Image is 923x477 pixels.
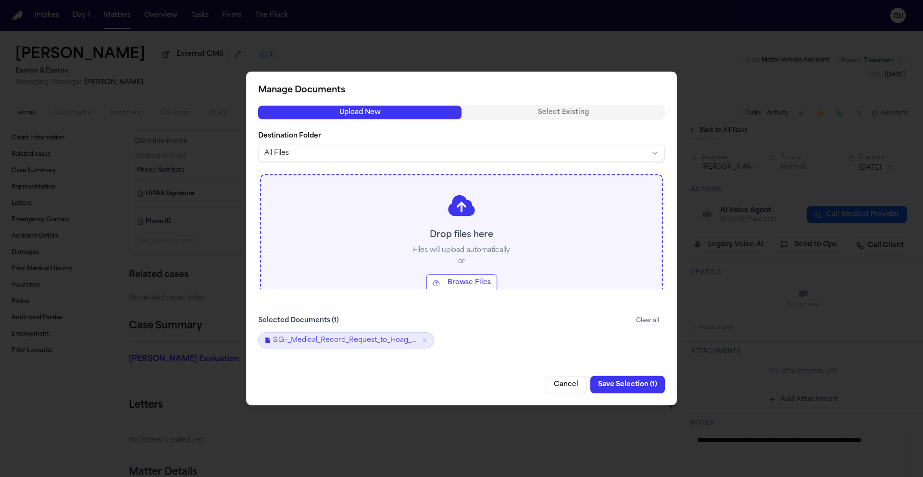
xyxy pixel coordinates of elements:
button: Cancel [546,376,586,393]
p: Drop files here [430,228,493,242]
button: Clear all [630,313,665,328]
button: Remove S.G.-_Medical_Record_Request_to_Hoag_Memorial_Hospital.pdf [421,337,428,344]
button: Browse Files [426,274,497,291]
p: or [458,257,465,266]
button: Save Selection (1) [590,376,665,393]
p: Files will upload automatically [413,246,510,255]
label: Destination Folder [258,131,665,141]
span: S.G.-_Medical_Record_Request_to_Hoag_Memorial_Hospital.pdf [273,336,417,345]
button: Upload New [258,105,461,119]
h2: Manage Documents [258,84,665,97]
label: Selected Documents ( 1 ) [258,316,339,326]
button: Select Existing [461,105,665,119]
